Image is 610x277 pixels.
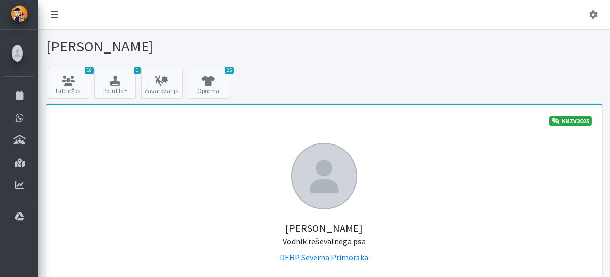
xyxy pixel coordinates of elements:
span: 16 [85,67,94,74]
img: eDedi [11,5,28,22]
h1: [PERSON_NAME] [46,37,320,56]
a: 25 Oprema [188,68,229,99]
a: 16 Udeležba [48,68,89,99]
a: Zavarovanja [141,68,183,99]
h5: [PERSON_NAME] [57,209,591,247]
small: Vodnik reševalnega psa [283,236,366,246]
a: KNZV2025 [549,116,592,126]
a: DERP Severna Primorska [280,252,368,262]
button: 1 Potrdila [94,68,136,99]
span: 25 [225,67,234,74]
span: 1 [134,67,141,74]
